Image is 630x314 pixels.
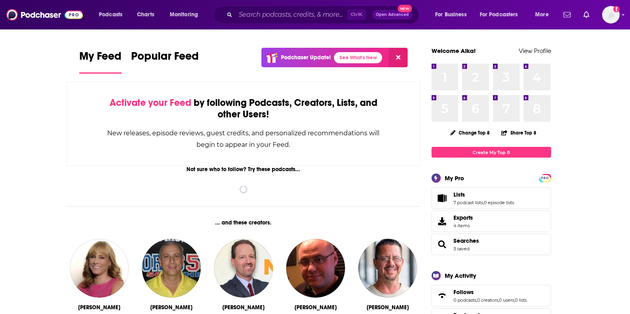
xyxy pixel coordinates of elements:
span: Open Advanced [376,13,409,17]
span: Lists [432,187,551,209]
a: 0 lists [515,297,527,303]
span: Popular Feed [131,49,199,68]
span: Logged in as AlkaNara [602,6,620,23]
div: My Pro [445,174,464,182]
button: open menu [164,8,208,21]
a: Exports [432,211,551,232]
a: Welcome Alka! [432,47,476,55]
a: 0 episode lists [484,200,514,205]
span: More [535,9,549,20]
span: Exports [453,214,473,221]
img: Gordon Deal [214,239,273,298]
div: My Activity [445,272,476,279]
span: Follows [453,289,474,296]
a: 0 users [499,297,514,303]
p: Podchaser Update! [281,54,331,61]
span: Monitoring [170,9,198,20]
span: Activate your Feed [110,97,191,109]
button: Open AdvancedNew [372,10,412,20]
a: My Feed [79,49,122,74]
a: Searches [453,237,479,244]
span: New [398,5,412,12]
svg: Add a profile image [613,6,620,12]
a: Charts [132,8,159,21]
span: Exports [434,216,450,227]
img: Tim Prister [358,239,417,298]
span: For Podcasters [480,9,518,20]
span: Follows [432,285,551,306]
div: Greg Gaston [150,304,192,311]
button: open menu [475,8,530,21]
span: , [483,200,484,205]
a: Show notifications dropdown [560,8,574,21]
a: Searches [434,239,450,250]
a: Lists [434,193,450,204]
span: For Business [435,9,467,20]
img: Tony Brueski [286,239,345,298]
div: Gordon Deal [222,304,265,311]
a: 0 creators [477,297,498,303]
a: 3 saved [453,246,469,252]
a: Show notifications dropdown [580,8,593,21]
a: 7 podcast lists [453,200,483,205]
a: Follows [434,290,450,301]
div: ... and these creators. [67,219,421,226]
a: PRO [540,175,550,181]
span: My Feed [79,49,122,68]
a: Follows [453,289,527,296]
img: Podchaser - Follow, Share and Rate Podcasts [6,7,83,22]
div: Jennifer Kushinka [78,304,120,311]
span: Searches [432,234,551,255]
a: 0 podcasts [453,297,476,303]
input: Search podcasts, credits, & more... [236,8,347,21]
button: open menu [93,8,133,21]
span: , [476,297,477,303]
img: Greg Gaston [142,239,201,298]
div: Search podcasts, credits, & more... [221,6,427,24]
button: open menu [430,8,477,21]
div: Tony Brueski [294,304,337,311]
span: , [514,297,515,303]
a: Lists [453,191,514,198]
a: View Profile [519,47,551,55]
a: Popular Feed [131,49,199,74]
div: Not sure who to follow? Try these podcasts... [67,166,421,173]
div: by following Podcasts, Creators, Lists, and other Users! [107,97,381,120]
a: Create My Top 8 [432,147,551,158]
a: See What's New [334,52,382,63]
button: Show profile menu [602,6,620,23]
button: open menu [530,8,559,21]
span: , [498,297,499,303]
div: Tim Prister [367,304,409,311]
span: 4 items [453,223,473,228]
img: Jennifer Kushinka [70,239,129,298]
button: Share Top 8 [501,125,537,140]
span: Lists [453,191,465,198]
img: User Profile [602,6,620,23]
span: Charts [137,9,154,20]
span: Ctrl K [347,10,366,20]
span: Podcasts [99,9,122,20]
button: Change Top 8 [446,128,495,138]
div: New releases, episode reviews, guest credits, and personalized recommendations will begin to appe... [107,127,381,150]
